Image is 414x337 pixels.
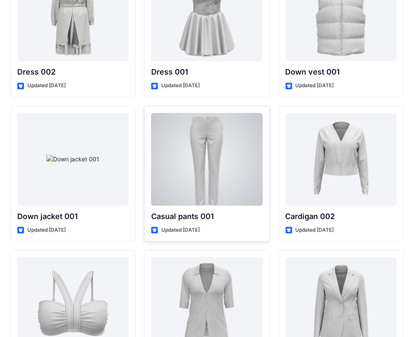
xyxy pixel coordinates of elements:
a: Casual pants 001 [151,113,262,206]
p: Cardigan 002 [286,211,397,222]
p: Updated [DATE] [27,226,66,235]
a: Down jacket 001 [17,113,128,206]
p: Casual pants 001 [151,211,262,222]
p: Updated [DATE] [161,226,200,235]
p: Updated [DATE] [296,81,334,90]
p: Dress 002 [17,66,128,78]
p: Updated [DATE] [161,81,200,90]
p: Down jacket 001 [17,211,128,222]
a: Cardigan 002 [286,113,397,206]
p: Down vest 001 [286,66,397,78]
p: Updated [DATE] [27,81,66,90]
p: Dress 001 [151,66,262,78]
p: Updated [DATE] [296,226,334,235]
